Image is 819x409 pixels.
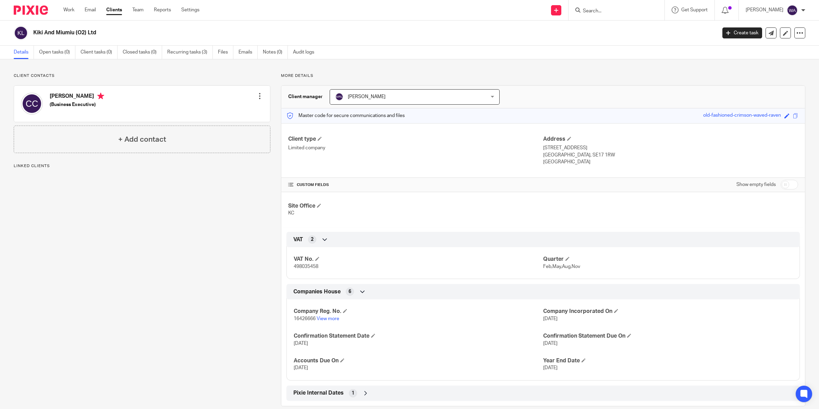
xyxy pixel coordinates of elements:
[543,357,793,364] h4: Year End Date
[288,136,543,143] h4: Client type
[293,236,303,243] span: VAT
[681,8,708,12] span: Get Support
[14,26,28,40] img: svg%3E
[349,288,351,295] span: 6
[294,332,543,340] h4: Confirmation Statement Date
[746,7,783,13] p: [PERSON_NAME]
[543,308,793,315] h4: Company Incorporated On
[181,7,199,13] a: Settings
[543,341,558,346] span: [DATE]
[288,144,543,151] p: Limited company
[736,181,776,188] label: Show empty fields
[288,202,543,210] h4: Site Office
[317,316,339,321] a: View more
[286,112,405,119] p: Master code for secure communications and files
[294,308,543,315] h4: Company Reg. No.
[239,46,258,59] a: Emails
[722,27,762,38] a: Create task
[167,46,213,59] a: Recurring tasks (3)
[154,7,171,13] a: Reports
[288,182,543,188] h4: CUSTOM FIELDS
[63,7,74,13] a: Work
[352,390,354,397] span: 1
[294,256,543,263] h4: VAT No.
[288,211,294,215] span: KC
[787,5,798,16] img: svg%3E
[21,93,43,115] img: svg%3E
[294,316,316,321] span: 16426666
[14,73,270,79] p: Client contacts
[582,8,644,14] input: Search
[50,101,104,108] h5: (Business Executive)
[33,29,576,36] h2: Kiki And Miumiu (O2) Ltd
[288,93,323,100] h3: Client manager
[294,341,308,346] span: [DATE]
[543,152,798,159] p: [GEOGRAPHIC_DATA], SE17 1RW
[311,236,314,243] span: 2
[348,94,386,99] span: [PERSON_NAME]
[293,288,341,295] span: Companies House
[123,46,162,59] a: Closed tasks (0)
[293,46,319,59] a: Audit logs
[294,264,318,269] span: 498035458
[543,136,798,143] h4: Address
[543,144,798,151] p: [STREET_ADDRESS]
[543,159,798,165] p: [GEOGRAPHIC_DATA]
[14,46,34,59] a: Details
[218,46,233,59] a: Files
[85,7,96,13] a: Email
[335,93,343,101] img: svg%3E
[50,93,104,101] h4: [PERSON_NAME]
[294,357,543,364] h4: Accounts Due On
[97,93,104,100] i: Primary
[14,5,48,15] img: Pixie
[543,332,793,340] h4: Confirmation Statement Due On
[543,316,558,321] span: [DATE]
[14,163,270,169] p: Linked clients
[81,46,118,59] a: Client tasks (0)
[118,134,166,145] h4: + Add contact
[543,365,558,370] span: [DATE]
[703,112,781,120] div: old-fashioned-crimson-waved-raven
[39,46,75,59] a: Open tasks (0)
[263,46,288,59] a: Notes (0)
[543,256,793,263] h4: Quarter
[294,365,308,370] span: [DATE]
[293,389,344,397] span: Pixie Internal Dates
[281,73,805,79] p: More details
[543,264,580,269] span: Feb,May,Aug,Nov
[132,7,144,13] a: Team
[106,7,122,13] a: Clients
